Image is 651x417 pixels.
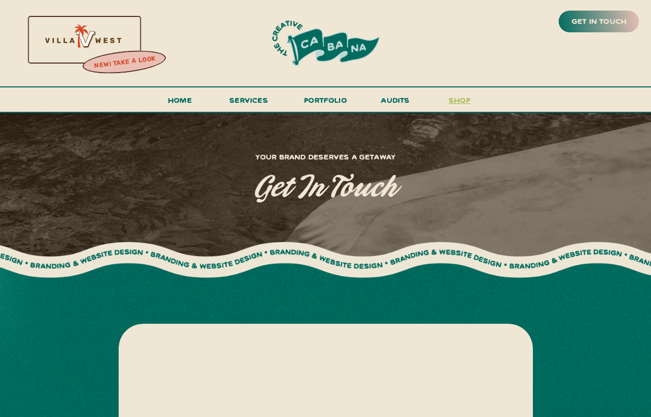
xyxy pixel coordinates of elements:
a: audits [380,93,412,112]
a: get in touch [569,14,629,29]
h1: get in touch [156,172,495,206]
span: services [229,95,268,105]
a: new! take a look [81,52,168,73]
a: Home [164,93,197,113]
h1: Your brand deserves a getaway [204,150,448,163]
a: services [227,93,271,113]
a: portfolio [301,93,351,113]
a: shop [434,93,485,112]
